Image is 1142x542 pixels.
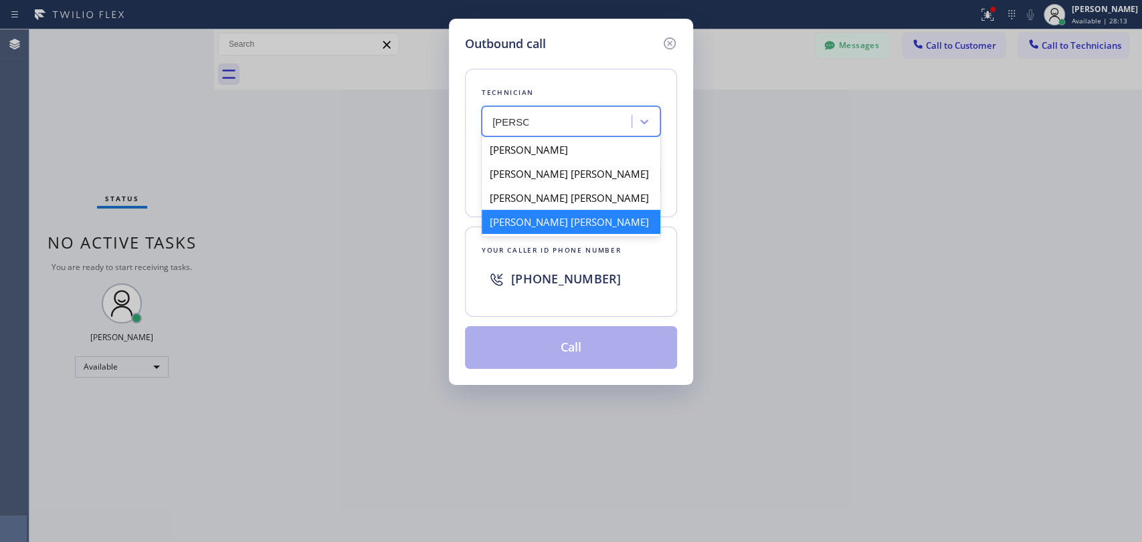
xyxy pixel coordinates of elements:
div: [PERSON_NAME] [PERSON_NAME] [482,186,660,210]
button: Call [465,326,677,369]
div: [PERSON_NAME] [PERSON_NAME] [482,162,660,186]
div: [PERSON_NAME] [PERSON_NAME] [482,210,660,234]
h5: Outbound call [465,35,546,53]
span: [PHONE_NUMBER] [511,271,621,287]
div: [PERSON_NAME] [482,138,660,162]
div: Your caller id phone number [482,243,660,257]
div: Technician [482,86,660,100]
